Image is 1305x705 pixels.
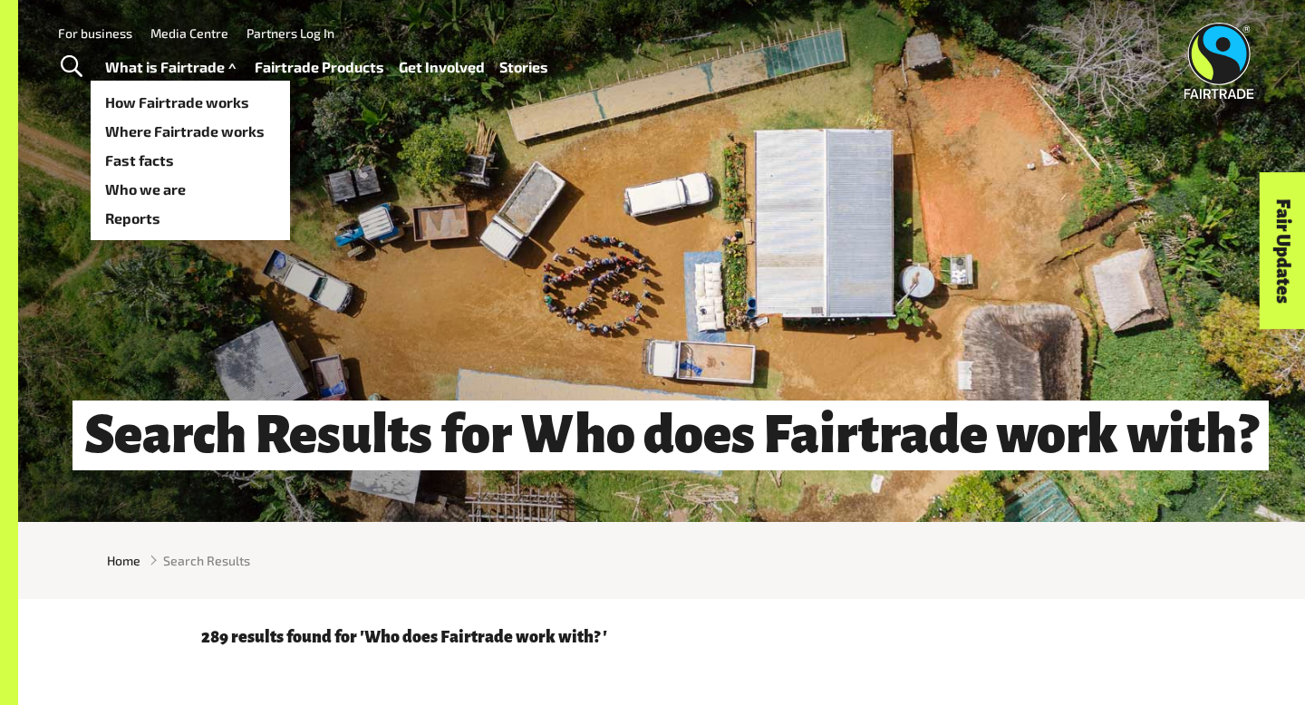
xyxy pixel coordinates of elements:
[91,204,290,233] a: Reports
[58,25,132,41] a: For business
[91,117,290,146] a: Where Fairtrade works
[201,628,1122,646] p: 289 results found for 'Who does Fairtrade work with? '
[163,551,250,570] span: Search Results
[91,146,290,175] a: Fast facts
[399,54,485,81] a: Get Involved
[150,25,228,41] a: Media Centre
[72,401,1269,470] h1: Search Results for Who does Fairtrade work with?
[107,551,140,570] a: Home
[246,25,334,41] a: Partners Log In
[499,54,548,81] a: Stories
[91,175,290,204] a: Who we are
[91,88,290,117] a: How Fairtrade works
[255,54,384,81] a: Fairtrade Products
[1184,23,1254,99] img: Fairtrade Australia New Zealand logo
[105,54,240,81] a: What is Fairtrade
[49,44,93,90] a: Toggle Search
